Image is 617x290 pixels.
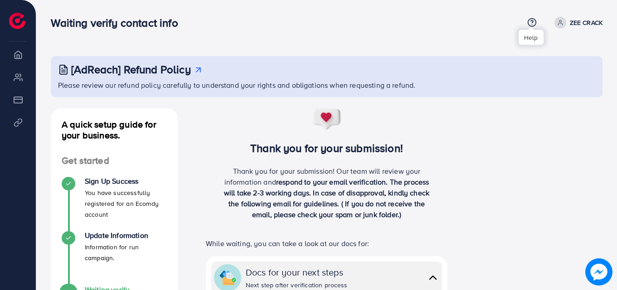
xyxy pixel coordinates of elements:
div: Docs for your next steps [246,266,348,279]
img: collapse [427,271,439,284]
img: logo [9,13,25,29]
h4: A quick setup guide for your business. [51,119,178,141]
h3: [AdReach] Refund Policy [71,63,191,76]
img: collapse [219,270,236,286]
p: Please review our refund policy carefully to understand your rights and obligations when requesti... [58,80,597,90]
li: Sign Up Success [51,177,178,231]
h3: Thank you for your submission! [192,142,461,155]
h3: Waiting verify contact info [51,16,185,29]
div: Next step after verification process [246,280,348,290]
img: success [312,108,342,131]
p: Thank you for your submission! Our team will review your information and [219,166,434,220]
p: You have successfully registered for an Ecomdy account [85,187,167,220]
p: ZEE CRACK [570,17,602,28]
p: While waiting, you can take a look at our docs for: [206,238,447,249]
h4: Sign Up Success [85,177,167,185]
a: ZEE CRACK [551,17,602,29]
img: image [585,258,612,285]
p: Information for run campaign. [85,242,167,263]
h4: Update Information [85,231,167,240]
span: respond to your email verification. The process will take 2-3 working days. In case of disapprova... [224,177,429,219]
li: Update Information [51,231,178,285]
h4: Get started [51,155,178,166]
div: Help [519,30,544,45]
